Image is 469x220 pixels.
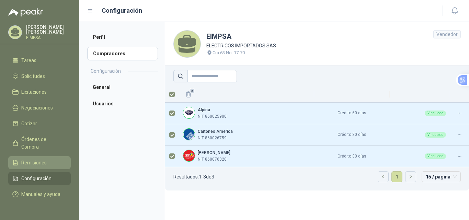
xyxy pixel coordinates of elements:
[198,156,227,163] p: NIT 860076820
[87,80,158,94] a: General
[198,129,233,134] b: Cartones America
[102,6,142,15] h1: Configuración
[8,117,71,130] a: Cotizar
[91,67,121,75] h2: Configuración
[26,36,71,40] p: EIMPSA
[378,171,389,182] li: Página anterior
[8,156,71,169] a: Remisiones
[8,70,71,83] a: Solicitudes
[8,85,71,99] a: Licitaciones
[183,107,195,118] img: Company Logo
[206,31,276,42] h1: EIMPSA
[21,72,45,80] span: Solicitudes
[21,120,37,127] span: Cotizar
[433,30,461,38] div: Vendedor
[409,175,413,179] span: right
[26,25,71,34] p: [PERSON_NAME] [PERSON_NAME]
[8,188,71,201] a: Manuales y ayuda
[8,8,43,16] img: Logo peakr
[183,150,195,161] img: Company Logo
[425,132,446,138] div: Vinculado
[87,97,158,111] a: Usuarios
[198,135,227,141] p: NIT 860026759
[198,150,230,155] b: [PERSON_NAME]
[21,190,60,198] span: Manuales y ayuda
[183,129,195,140] img: Company Logo
[314,146,390,167] td: Crédito 30 días
[21,57,36,64] span: Tareas
[314,103,390,124] td: Crédito 60 días
[21,136,64,151] span: Órdenes de Compra
[183,89,194,100] button: 3
[392,172,402,182] a: 1
[87,47,158,60] a: Compradores
[8,101,71,114] a: Negociaciones
[405,172,416,182] button: right
[21,104,53,112] span: Negociaciones
[213,49,245,56] p: Cra 63 No. 17-70
[425,111,446,116] div: Vinculado
[87,30,158,44] a: Perfil
[21,88,47,96] span: Licitaciones
[422,171,461,182] div: tamaño de página
[405,171,416,182] li: Página siguiente
[314,124,390,146] td: Crédito 30 días
[21,175,52,182] span: Configuración
[8,133,71,153] a: Órdenes de Compra
[8,54,71,67] a: Tareas
[378,172,388,182] button: left
[425,153,446,159] div: Vinculado
[198,113,227,120] p: NIT 860025900
[21,159,47,166] span: Remisiones
[8,172,71,185] a: Configuración
[190,88,195,93] span: 3
[391,171,402,182] li: 1
[381,175,385,179] span: left
[173,174,214,179] p: Resultados: 1 - 3 de 3
[206,42,276,49] p: ELECTRICOS IMPORTADOS SAS
[198,107,210,112] b: Alpina
[426,172,457,182] span: 15 / página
